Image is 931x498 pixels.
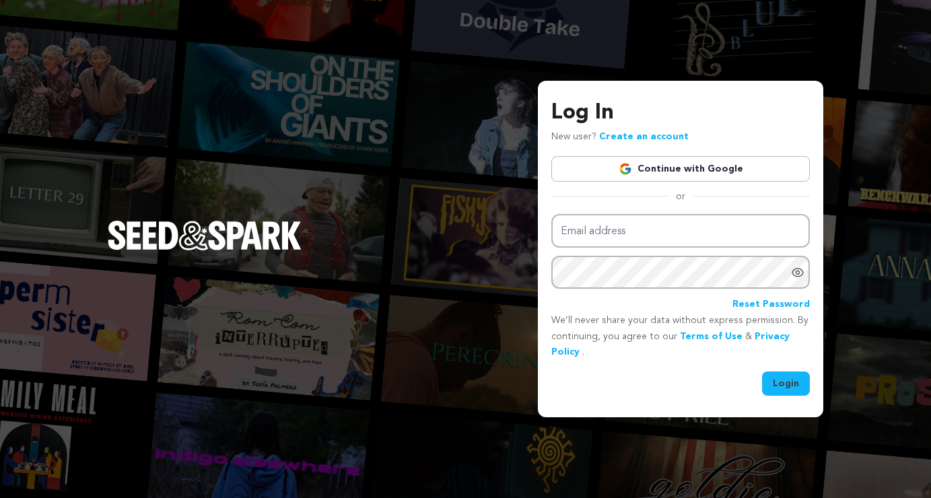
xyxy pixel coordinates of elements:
[108,221,302,250] img: Seed&Spark Logo
[599,132,689,141] a: Create an account
[551,214,810,248] input: Email address
[551,313,810,361] p: We’ll never share your data without express permission. By continuing, you agree to our & .
[791,266,804,279] a: Show password as plain text. Warning: this will display your password on the screen.
[680,332,743,341] a: Terms of Use
[551,129,689,145] p: New user?
[551,156,810,182] a: Continue with Google
[108,221,302,277] a: Seed&Spark Homepage
[551,97,810,129] h3: Log In
[762,371,810,396] button: Login
[668,190,693,203] span: or
[619,162,632,176] img: Google logo
[732,297,810,313] a: Reset Password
